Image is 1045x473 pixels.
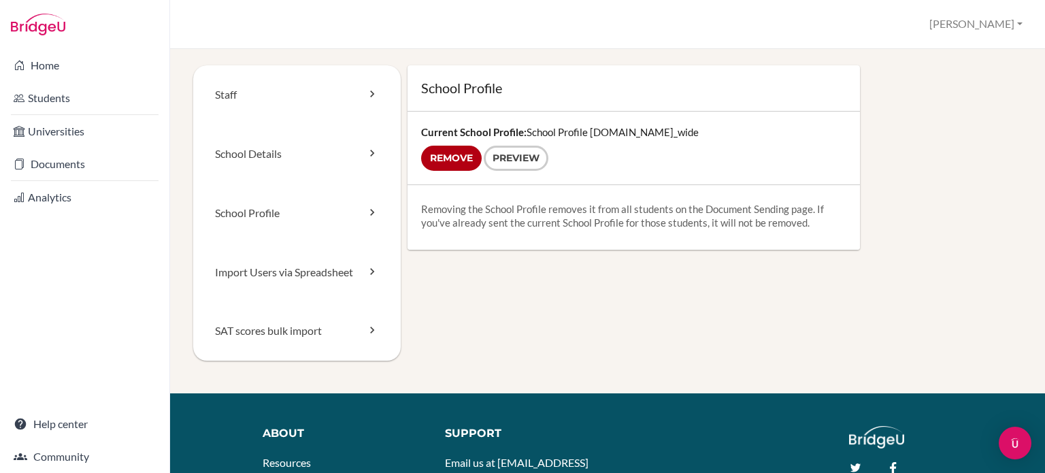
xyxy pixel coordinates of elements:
[421,202,846,229] p: Removing the School Profile removes it from all students on the Document Sending page. If you've ...
[193,301,401,361] a: SAT scores bulk import
[263,426,425,442] div: About
[3,410,167,438] a: Help center
[923,12,1029,37] button: [PERSON_NAME]
[421,146,482,171] input: Remove
[11,14,65,35] img: Bridge-U
[421,126,527,138] strong: Current School Profile:
[3,118,167,145] a: Universities
[3,84,167,112] a: Students
[193,184,401,243] a: School Profile
[999,427,1031,459] div: Open Intercom Messenger
[193,125,401,184] a: School Details
[193,243,401,302] a: Import Users via Spreadsheet
[263,456,311,469] a: Resources
[3,184,167,211] a: Analytics
[445,426,597,442] div: Support
[484,146,548,171] a: Preview
[3,150,167,178] a: Documents
[193,65,401,125] a: Staff
[3,443,167,470] a: Community
[408,112,860,184] div: School Profile [DOMAIN_NAME]_wide
[849,426,904,448] img: logo_white@2x-f4f0deed5e89b7ecb1c2cc34c3e3d731f90f0f143d5ea2071677605dd97b5244.png
[3,52,167,79] a: Home
[421,79,846,97] h1: School Profile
